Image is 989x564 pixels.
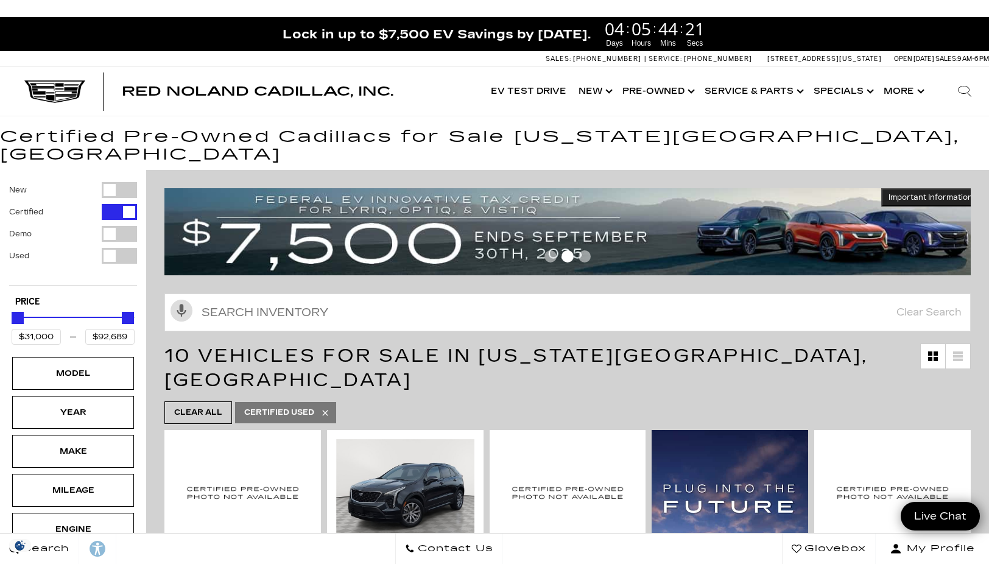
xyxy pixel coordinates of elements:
[699,67,808,116] a: Service & Parts
[656,38,680,49] span: Mins
[12,329,61,345] input: Minimum
[9,206,43,218] label: Certified
[6,539,34,552] section: Click to Open Cookie Consent Modal
[12,308,135,345] div: Price
[630,38,653,49] span: Hours
[9,228,32,240] label: Demo
[603,38,626,49] span: Days
[122,84,393,99] span: Red Noland Cadillac, Inc.
[43,406,104,419] div: Year
[935,55,957,63] span: Sales:
[881,188,980,206] button: Important Information
[630,20,653,37] span: 05
[12,357,134,390] div: ModelModel
[485,67,572,116] a: EV Test Drive
[12,474,134,507] div: MileageMileage
[164,188,980,275] img: vrp-tax-ending-august-version
[649,55,682,63] span: Service:
[283,26,591,42] span: Lock in up to $7,500 EV Savings by [DATE].
[782,534,876,564] a: Glovebox
[12,396,134,429] div: YearYear
[15,297,131,308] h5: Price
[12,312,24,324] div: Minimum Price
[122,312,134,324] div: Maximum Price
[801,540,866,557] span: Glovebox
[43,445,104,458] div: Make
[19,540,69,557] span: Search
[684,55,752,63] span: [PHONE_NUMBER]
[546,55,571,63] span: Sales:
[415,540,493,557] span: Contact Us
[683,38,706,49] span: Secs
[544,250,557,263] span: Go to slide 1
[174,439,312,546] img: 2021 Cadillac XT4 Premium Luxury
[336,439,476,545] img: 2022 Cadillac XT4 Sport 1
[122,85,393,97] a: Red Noland Cadillac, Inc.
[12,513,134,546] div: EngineEngine
[644,55,755,62] a: Service: [PHONE_NUMBER]
[43,367,104,380] div: Model
[6,539,34,552] img: Opt-Out Icon
[808,67,878,116] a: Specials
[894,55,934,63] span: Open [DATE]
[902,540,975,557] span: My Profile
[12,435,134,468] div: MakeMake
[164,294,971,331] input: Search Inventory
[546,55,644,62] a: Sales: [PHONE_NUMBER]
[43,523,104,536] div: Engine
[171,300,192,322] svg: Click to toggle on voice search
[876,534,989,564] button: Open user profile menu
[579,250,591,263] span: Go to slide 3
[395,534,503,564] a: Contact Us
[9,250,29,262] label: Used
[174,405,222,420] span: Clear All
[767,55,882,63] a: [STREET_ADDRESS][US_STATE]
[603,20,626,37] span: 04
[9,184,27,196] label: New
[43,484,104,497] div: Mileage
[626,19,630,38] span: :
[561,250,574,263] span: Go to slide 2
[889,192,973,202] span: Important Information
[499,439,637,546] img: 2023 Cadillac XT5 Sport
[878,67,928,116] button: More
[908,509,973,523] span: Live Chat
[336,439,476,545] div: 1 / 2
[968,23,983,38] a: Close
[901,502,980,531] a: Live Chat
[656,20,680,37] span: 44
[957,55,989,63] span: 9 AM-6 PM
[683,20,706,37] span: 21
[616,67,699,116] a: Pre-Owned
[680,19,683,38] span: :
[164,345,868,391] span: 10 Vehicles for Sale in [US_STATE][GEOGRAPHIC_DATA], [GEOGRAPHIC_DATA]
[9,182,137,285] div: Filter by Vehicle Type
[823,439,962,546] img: 2024 Cadillac XT5 Premium Luxury
[573,55,641,63] span: [PHONE_NUMBER]
[572,67,616,116] a: New
[244,405,314,420] span: Certified Used
[653,19,656,38] span: :
[85,329,135,345] input: Maximum
[24,80,85,104] img: Cadillac Dark Logo with Cadillac White Text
